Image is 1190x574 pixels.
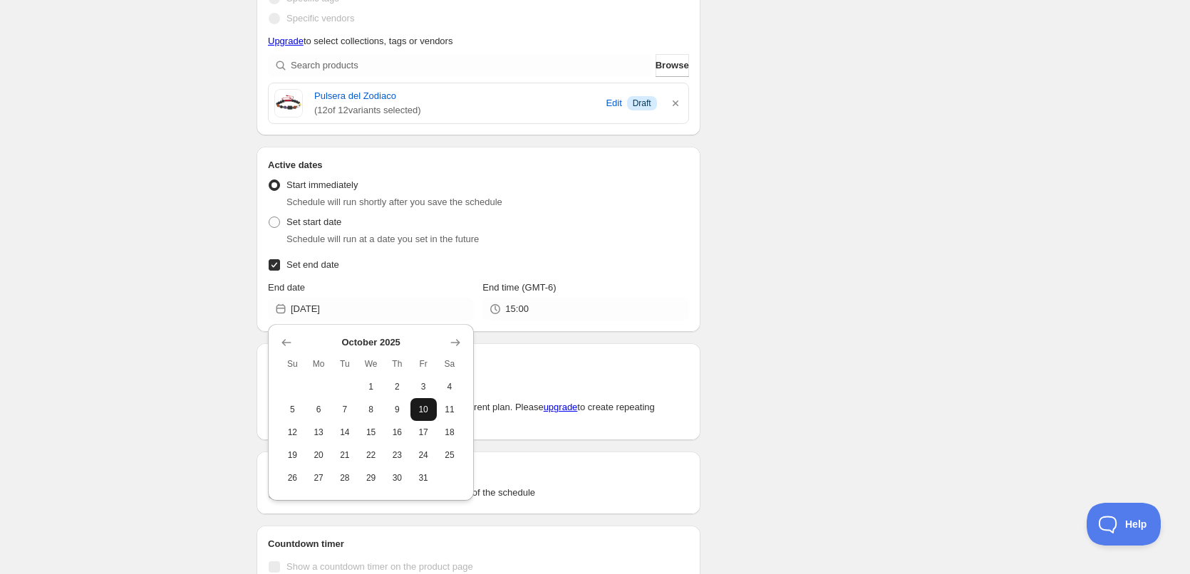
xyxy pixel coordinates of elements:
span: Schedule will run shortly after you save the schedule [286,197,502,207]
span: 29 [363,472,378,484]
span: 22 [363,449,378,461]
span: Set end date [286,259,339,270]
span: 13 [311,427,326,438]
h2: Active dates [268,158,689,172]
span: 25 [443,449,457,461]
button: Monday October 20 2025 [306,444,332,466]
button: Sunday October 19 2025 [279,444,306,466]
span: 23 [390,449,405,461]
span: 6 [311,404,326,415]
span: Draft [633,98,651,109]
button: Thursday October 16 2025 [384,421,410,444]
button: Tuesday October 7 2025 [332,398,358,421]
span: Su [285,358,300,370]
span: Tu [338,358,353,370]
span: Start immediately [286,179,358,190]
span: Schedule will run at a date you set in the future [286,234,479,244]
span: 27 [311,472,326,484]
a: Upgrade [268,36,304,46]
span: Show a countdown timer on the product page [286,561,473,572]
button: Tuesday October 21 2025 [332,444,358,466]
th: Wednesday [358,353,384,375]
span: 17 [416,427,431,438]
button: Show next month, November 2025 [445,333,465,353]
button: Thursday October 30 2025 [384,466,410,489]
span: 28 [338,472,353,484]
th: Monday [306,353,332,375]
button: Friday October 17 2025 [410,421,437,444]
input: Search products [291,54,653,77]
span: End date [268,282,305,293]
button: Wednesday October 22 2025 [358,444,384,466]
button: Wednesday October 29 2025 [358,466,384,489]
p: Repeating schedules are not available on your current plan. Please to create repeating schedules. [268,400,689,429]
span: 26 [285,472,300,484]
span: Mo [311,358,326,370]
button: Saturday October 11 2025 [437,398,463,421]
span: Sa [443,358,457,370]
h2: Countdown timer [268,537,689,551]
button: Thursday October 2 2025 [384,375,410,398]
button: Sunday October 26 2025 [279,466,306,489]
button: Friday October 3 2025 [410,375,437,398]
span: 2 [390,381,405,392]
button: Show previous month, September 2025 [276,333,296,353]
span: 19 [285,449,300,461]
th: Thursday [384,353,410,375]
button: Wednesday October 8 2025 [358,398,384,421]
span: Th [390,358,405,370]
span: 20 [311,449,326,461]
span: 1 [363,381,378,392]
th: Sunday [279,353,306,375]
span: 31 [416,472,431,484]
button: Saturday October 25 2025 [437,444,463,466]
button: Monday October 6 2025 [306,398,332,421]
h2: Tags [268,463,689,477]
th: Friday [410,353,437,375]
button: Browse [656,54,689,77]
span: 16 [390,427,405,438]
button: Wednesday October 1 2025 [358,375,384,398]
span: Set start date [286,216,341,227]
span: Specific vendors [286,13,354,24]
span: 9 [390,404,405,415]
span: We [363,358,378,370]
button: Wednesday October 15 2025 [358,421,384,444]
button: Friday October 24 2025 [410,444,437,466]
button: Thursday October 23 2025 [384,444,410,466]
span: 21 [338,449,353,461]
button: Edit [604,92,624,115]
span: Edit [606,96,621,110]
button: Saturday October 18 2025 [437,421,463,444]
span: 14 [338,427,353,438]
p: to select collections, tags or vendors [268,34,689,48]
button: Tuesday October 14 2025 [332,421,358,444]
button: Sunday October 5 2025 [279,398,306,421]
span: ( 12 of 12 variants selected) [314,103,601,118]
span: End time (GMT-6) [482,282,556,293]
span: 3 [416,381,431,392]
span: 4 [443,381,457,392]
span: 30 [390,472,405,484]
span: Browse [656,58,689,73]
a: Pulsera del Zodiaco [314,89,601,103]
iframe: Toggle Customer Support [1087,503,1161,546]
span: 18 [443,427,457,438]
button: Tuesday October 28 2025 [332,466,358,489]
button: Thursday October 9 2025 [384,398,410,421]
button: Monday October 13 2025 [306,421,332,444]
span: 15 [363,427,378,438]
span: 24 [416,449,431,461]
th: Saturday [437,353,463,375]
span: 12 [285,427,300,438]
h2: Repeating [268,355,689,369]
span: Fr [416,358,431,370]
span: 8 [363,404,378,415]
span: 11 [443,404,457,415]
span: 10 [416,404,431,415]
button: Monday October 27 2025 [306,466,332,489]
span: 7 [338,404,353,415]
button: Friday October 10 2025 [410,398,437,421]
button: Saturday October 4 2025 [437,375,463,398]
button: Friday October 31 2025 [410,466,437,489]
